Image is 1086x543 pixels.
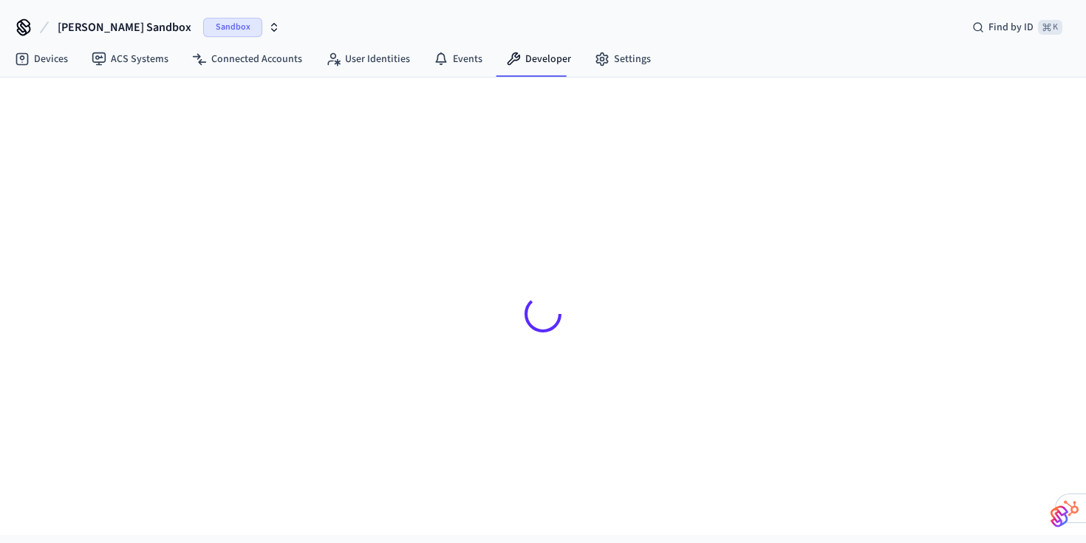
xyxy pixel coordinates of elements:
[80,46,180,72] a: ACS Systems
[583,46,663,72] a: Settings
[180,46,314,72] a: Connected Accounts
[960,14,1074,41] div: Find by ID⌘ K
[3,46,80,72] a: Devices
[422,46,494,72] a: Events
[58,18,191,36] span: [PERSON_NAME] Sandbox
[494,46,583,72] a: Developer
[1051,505,1068,528] img: SeamLogoGradient.69752ec5.svg
[203,18,262,37] span: Sandbox
[314,46,422,72] a: User Identities
[1038,20,1062,35] span: ⌘ K
[988,20,1034,35] span: Find by ID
